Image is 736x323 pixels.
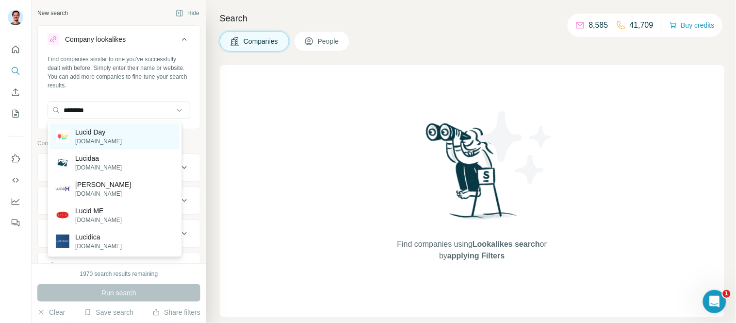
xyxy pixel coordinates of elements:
button: Company lookalikes [38,28,200,55]
p: 8,585 [589,19,608,31]
p: 41,709 [630,19,654,31]
p: [DOMAIN_NAME] [75,216,122,224]
div: New search [37,9,68,17]
h4: Search [220,12,724,25]
p: Lucidaa [75,153,122,163]
img: Lucid UX [56,187,69,191]
span: Find companies using or by [394,238,550,262]
img: Lucidaa [56,156,69,170]
p: Lucid ME [75,206,122,216]
p: [DOMAIN_NAME] [75,137,122,146]
button: Buy credits [670,18,715,32]
img: Avatar [8,10,23,25]
p: [DOMAIN_NAME] [75,163,122,172]
div: 1970 search results remaining [80,270,158,278]
img: Lucid Day [56,130,69,143]
span: Companies [244,36,279,46]
div: Annual revenue ($) [63,262,121,272]
button: Hide [169,6,206,20]
span: 1 [723,290,731,298]
button: Save search [84,307,133,317]
button: Dashboard [8,193,23,210]
button: Feedback [8,214,23,232]
p: [PERSON_NAME] [75,180,131,189]
button: Use Surfe on LinkedIn [8,150,23,168]
img: Lucidica [56,235,69,248]
p: Lucid Day [75,127,122,137]
button: Use Surfe API [8,171,23,189]
p: Company information [37,139,200,148]
button: Search [8,62,23,80]
button: Share filters [152,307,200,317]
span: Lookalikes search [473,240,540,248]
button: Industry [38,189,200,212]
p: Lucidica [75,232,122,242]
img: Surfe Illustration - Woman searching with binoculars [422,120,523,229]
button: Enrich CSV [8,84,23,101]
iframe: Intercom live chat [703,290,726,313]
div: Find companies similar to one you've successfully dealt with before. Simply enter their name or w... [48,55,190,90]
button: Clear [37,307,65,317]
div: Company lookalikes [65,34,126,44]
button: Annual revenue ($) [38,255,200,278]
button: My lists [8,105,23,122]
span: applying Filters [447,252,505,260]
button: Quick start [8,41,23,58]
button: Company [38,156,200,179]
p: [DOMAIN_NAME] [75,242,122,251]
img: Surfe Illustration - Stars [472,104,559,191]
img: Lucid ME [56,208,69,222]
button: HQ location [38,222,200,245]
span: People [318,36,340,46]
p: [DOMAIN_NAME] [75,189,131,198]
